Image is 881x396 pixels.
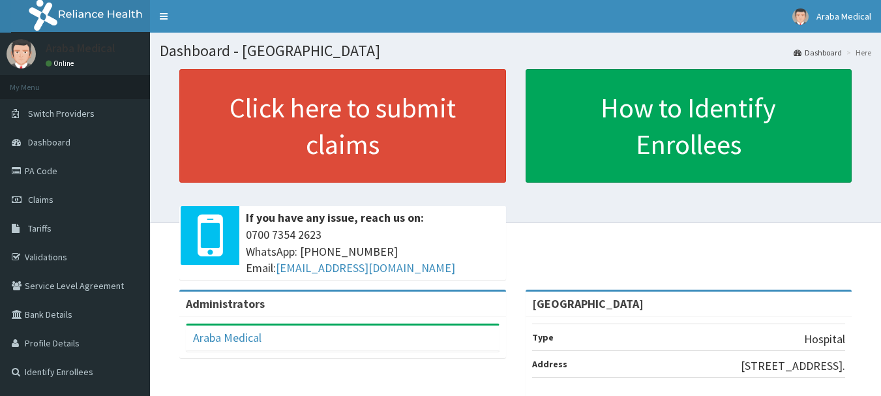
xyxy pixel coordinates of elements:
[160,42,871,59] h1: Dashboard - [GEOGRAPHIC_DATA]
[741,358,845,374] p: [STREET_ADDRESS].
[794,47,842,58] a: Dashboard
[532,331,554,343] b: Type
[792,8,809,25] img: User Image
[179,69,506,183] a: Click here to submit claims
[186,296,265,311] b: Administrators
[193,330,261,345] a: Araba Medical
[28,108,95,119] span: Switch Providers
[804,331,845,348] p: Hospital
[843,47,871,58] li: Here
[28,194,53,206] span: Claims
[526,69,852,183] a: How to Identify Enrollees
[28,222,52,234] span: Tariffs
[532,358,567,370] b: Address
[816,10,871,22] span: Araba Medical
[246,210,424,225] b: If you have any issue, reach us on:
[7,39,36,69] img: User Image
[46,42,115,54] p: Araba Medical
[46,59,77,68] a: Online
[246,226,500,277] span: 0700 7354 2623 WhatsApp: [PHONE_NUMBER] Email:
[532,296,644,311] strong: [GEOGRAPHIC_DATA]
[28,136,70,148] span: Dashboard
[276,260,455,275] a: [EMAIL_ADDRESS][DOMAIN_NAME]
